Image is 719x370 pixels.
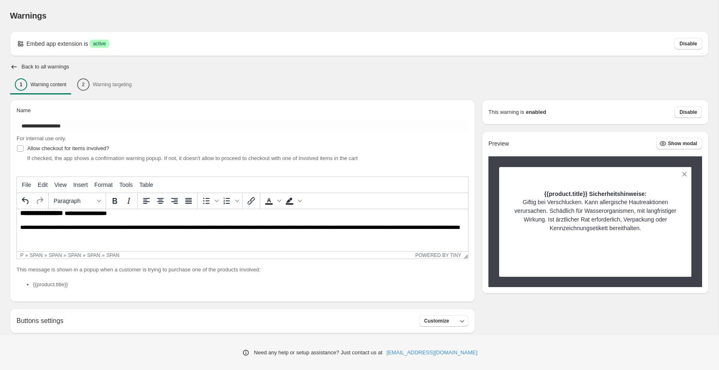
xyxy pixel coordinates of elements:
[108,194,122,208] button: Bold
[461,252,468,259] div: Resize
[22,181,31,188] span: File
[33,280,469,289] li: {{product.title}}
[656,138,702,149] button: Show modal
[17,135,66,141] span: For internal use only.
[93,40,106,47] span: active
[589,191,646,197] strong: Sicherheitshinweise:
[87,252,100,258] div: span
[26,40,88,48] p: Embed app extension is
[17,209,468,251] iframe: Rich Text Area
[514,199,676,231] span: Giftig bei Verschlucken. Kann allergische Hautreaktionen verursachen. Schädlich für Wasserorganis...
[674,106,702,118] button: Disable
[488,140,509,147] h2: Preview
[17,317,64,325] h2: Buttons settings
[167,194,182,208] button: Align right
[68,252,81,258] div: span
[283,194,303,208] div: Background color
[38,181,48,188] span: Edit
[419,315,469,327] button: Customize
[17,107,31,113] span: Name
[27,145,109,151] span: Allow checkout for items involved?
[122,194,136,208] button: Italic
[199,194,220,208] div: Bullet list
[15,78,27,91] div: 1
[106,252,120,258] div: span
[544,191,587,197] strong: {{product.title}}
[415,252,462,258] a: Powered by Tiny
[102,252,105,258] div: »
[10,76,71,93] button: 1Warning content
[94,181,113,188] span: Format
[17,266,469,274] p: This message is shown in a popup when a customer is trying to purchase one of the products involved:
[119,181,133,188] span: Tools
[33,194,47,208] button: Redo
[10,11,47,20] span: Warnings
[424,318,449,324] span: Customize
[139,194,153,208] button: Align left
[83,252,85,258] div: »
[54,181,67,188] span: View
[387,349,477,357] a: [EMAIL_ADDRESS][DOMAIN_NAME]
[262,194,283,208] div: Text color
[50,194,104,208] button: Formats
[54,198,94,204] span: Paragraph
[30,252,43,258] div: span
[45,252,47,258] div: »
[679,109,697,115] span: Disable
[49,252,62,258] div: span
[64,252,66,258] div: »
[139,181,153,188] span: Table
[679,40,697,47] span: Disable
[182,194,196,208] button: Justify
[220,194,240,208] div: Numbered list
[668,140,697,147] span: Show modal
[674,38,702,49] button: Disable
[31,81,66,88] p: Warning content
[488,108,524,116] p: This warning is
[244,194,258,208] button: Insert/edit link
[153,194,167,208] button: Align center
[25,252,28,258] div: »
[19,194,33,208] button: Undo
[20,252,24,258] div: p
[27,155,358,161] span: If checked, the app shows a confirmation warning popup. If not, it doesn't allow to proceed to ch...
[73,181,88,188] span: Insert
[526,108,546,116] strong: enabled
[21,64,69,70] h2: Back to all warnings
